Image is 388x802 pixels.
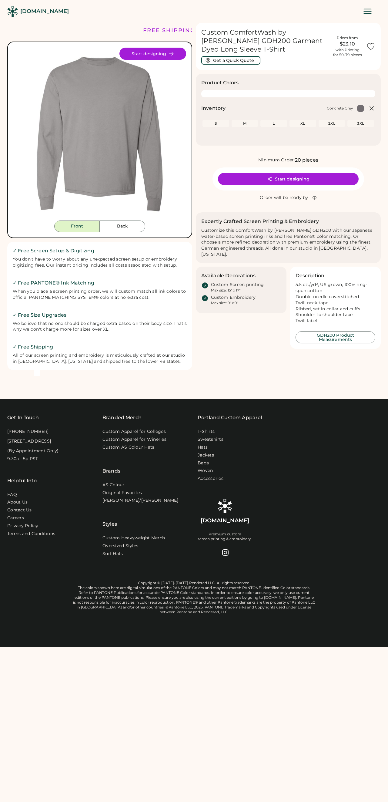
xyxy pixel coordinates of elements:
div: When you place a screen printing order, we will custom match all ink colors to official PANTONE M... [13,288,187,301]
div: Premium custom screen printing & embroidery. [198,532,252,541]
div: Concrete Grey [327,106,353,111]
div: with Printing for 50-79 pieces [333,48,362,57]
a: Contact Us [7,507,32,513]
a: FAQ [7,492,17,498]
a: Oversized Styles [102,543,138,549]
div: Get In Touch [7,414,39,421]
div: [DOMAIN_NAME] [201,517,249,524]
a: Custom Heavyweight Merch [102,535,165,541]
div: L [262,121,286,126]
button: Front [54,221,100,232]
div: Branded Merch [102,414,142,421]
div: Max size: 9" x 9" [211,301,238,305]
button: Get a Quick Quote [201,56,260,65]
img: GDH200 - Concrete Grey Front Image [13,48,186,221]
a: About Us [7,499,28,505]
div: [PHONE_NUMBER] [7,429,49,435]
a: Woven [198,468,213,474]
div: Customize this ComfortWash by [PERSON_NAME] GDH200 with our Japanese water-based screen printing ... [201,227,375,258]
h3: Description [296,272,325,279]
a: Custom Apparel for Colleges [102,429,166,435]
div: 5.5 oz./yd², US grown, 100% ring-spun cotton Double-needle coverstitched Twill neck tape Ribbed, ... [296,282,375,324]
a: Careers [7,515,24,521]
a: Sweatshirts [198,436,223,443]
div: 2XL [320,121,344,126]
div: XL [291,121,315,126]
button: Back [100,221,145,232]
h2: ✓ Free Size Upgrades [13,312,187,319]
a: Portland Custom Apparel [198,414,262,421]
h2: ✓ Free Screen Setup & Digitizing [13,247,187,254]
h3: Available Decorations [201,272,256,279]
h1: Custom ComfortWash by [PERSON_NAME] GDH200 Garment Dyed Long Sleeve T-Shirt [201,28,329,54]
a: [PERSON_NAME]/[PERSON_NAME] [102,497,178,504]
div: 20 pieces [295,157,318,164]
div: GDH200 Style Image [13,48,186,221]
h2: Expertly Crafted Screen Printing & Embroidery [201,218,319,225]
button: GDH200 Product Measurements [296,331,375,343]
div: Copyright © [DATE]-[DATE] Rendered LLC. All rights reserved. The colors shown here are digital si... [73,581,315,615]
a: Original Favorites [102,490,142,496]
div: Order will be ready by [260,195,308,201]
a: Surf Hats [102,551,123,557]
a: Accessories [198,476,223,482]
div: Brands [102,452,120,475]
div: All of our screen printing and embroidery is meticulously crafted at our studio in [GEOGRAPHIC_DA... [13,352,187,365]
div: [STREET_ADDRESS] [7,438,51,444]
button: Start designing [119,48,186,60]
div: (By Appointment Only) [7,448,59,454]
button: Start designing [218,173,359,185]
a: Custom AS Colour Hats [102,444,154,450]
a: Hats [198,444,208,450]
img: Rendered Logo - Screens [7,6,18,17]
a: Jackets [198,452,214,458]
div: Max size: 15" x 17" [211,288,240,293]
div: 9:30a - 5p PST [7,456,38,462]
a: AS Colour [102,482,124,488]
div: Terms and Conditions [7,531,55,537]
h2: Inventory [201,105,226,112]
div: [DOMAIN_NAME] [20,8,69,15]
div: We believe that no one should be charged extra based on their body size. That's why we don't char... [13,321,187,333]
a: T-Shirts [198,429,215,435]
a: Privacy Policy [7,523,38,529]
h2: ✓ Free Shipping [13,343,187,351]
div: Helpful Info [7,477,37,484]
div: Custom Embroidery [211,295,256,301]
div: $23.10 [332,40,363,48]
div: S [204,121,228,126]
a: Bags [198,460,209,466]
h3: Product Colors [201,79,239,86]
div: You don't have to worry about any unexpected screen setup or embroidery digitizing fees. Our inst... [13,256,187,268]
div: FREE SHIPPING [143,26,195,35]
div: M [233,121,257,126]
div: Custom Screen printing [211,282,264,288]
div: 3XL [349,121,373,126]
div: Minimum Order: [258,157,295,163]
a: Custom Apparel for Wineries [102,436,166,443]
h2: ✓ Free PANTONE® Ink Matching [13,279,187,287]
div: Styles [102,505,117,528]
div: Prices from [337,35,358,40]
img: Rendered Logo - Screens [218,499,232,513]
